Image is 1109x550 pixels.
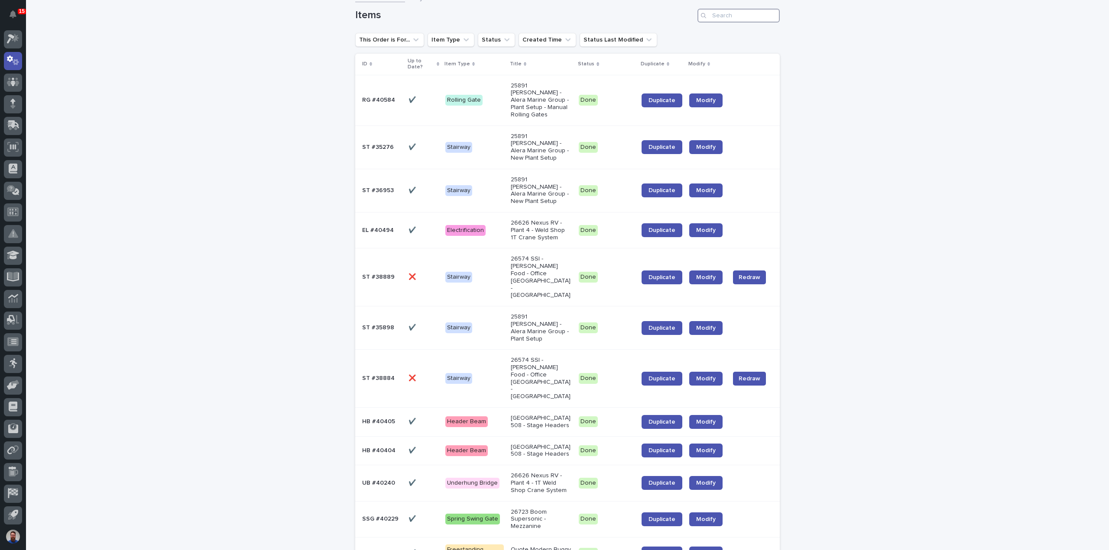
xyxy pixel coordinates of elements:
[579,416,598,427] div: Done
[696,144,716,150] span: Modify
[355,306,780,350] tr: ST #35898ST #35898 ✔️✔️ Stairway25891 [PERSON_NAME] - Alera Marine Group - Plant SetupDoneDuplica...
[362,225,396,234] p: EL #40494
[11,10,22,24] div: Notifications15
[355,125,780,169] tr: ST #35276ST #35276 ✔️✔️ Stairway25891 [PERSON_NAME] - Alera Marine Group - New Plant SetupDoneDup...
[445,142,472,153] div: Stairway
[579,142,598,153] div: Done
[689,444,723,457] a: Modify
[445,225,486,236] div: Electrification
[4,527,22,546] button: users-avatar
[689,93,723,107] a: Modify
[409,416,418,425] p: ✔️
[408,56,435,72] p: Up to Date?
[519,33,576,47] button: Created Time
[696,274,716,280] span: Modify
[696,480,716,486] span: Modify
[649,419,675,425] span: Duplicate
[511,313,572,342] p: 25891 [PERSON_NAME] - Alera Marine Group - Plant Setup
[579,322,598,333] div: Done
[697,9,780,23] input: Search
[689,270,723,284] a: Modify
[642,444,682,457] a: Duplicate
[445,272,472,283] div: Stairway
[642,476,682,490] a: Duplicate
[689,476,723,490] a: Modify
[355,436,780,465] tr: HB #40404HB #40404 ✔️✔️ Header Beam[GEOGRAPHIC_DATA] 508 - Stage HeadersDoneDuplicateModify
[355,9,694,22] h1: Items
[641,59,665,69] p: Duplicate
[355,75,780,125] tr: RG #40584RG #40584 ✔️✔️ Rolling Gate25891 [PERSON_NAME] - Alera Marine Group - Plant Setup - Manu...
[689,140,723,154] a: Modify
[511,176,572,205] p: 25891 [PERSON_NAME] - Alera Marine Group - New Plant Setup
[733,270,766,284] button: Redraw
[511,444,572,458] p: [GEOGRAPHIC_DATA] 508 - Stage Headers
[355,465,780,501] tr: UB #40240UB #40240 ✔️✔️ Underhung Bridge26626 Nexus RV - Plant 4 - 1T Weld Shop Crane SystemDoneD...
[445,514,500,524] div: Spring Swing Gate
[355,169,780,212] tr: ST #36953ST #36953 ✔️✔️ Stairway25891 [PERSON_NAME] - Alera Marine Group - New Plant SetupDoneDup...
[649,274,675,280] span: Duplicate
[4,5,22,23] button: Notifications
[409,142,418,151] p: ✔️
[362,416,397,425] p: HB #40405
[733,372,766,386] button: Redraw
[362,185,396,194] p: ST #36953
[649,187,675,193] span: Duplicate
[511,133,572,162] p: 25891 [PERSON_NAME] - Alera Marine Group - New Plant Setup
[409,95,418,104] p: ✔️
[355,408,780,437] tr: HB #40405HB #40405 ✔️✔️ Header Beam[GEOGRAPHIC_DATA] 508 - Stage HeadersDoneDuplicateModify
[642,415,682,429] a: Duplicate
[409,373,418,382] p: ❌
[649,227,675,233] span: Duplicate
[409,478,418,487] p: ✔️
[409,514,418,523] p: ✔️
[444,59,470,69] p: Item Type
[649,516,675,522] span: Duplicate
[445,445,488,456] div: Header Beam
[511,82,572,119] p: 25891 [PERSON_NAME] - Alera Marine Group - Plant Setup - Manual Rolling Gates
[362,95,397,104] p: RG #40584
[649,97,675,103] span: Duplicate
[409,272,418,281] p: ❌
[689,223,723,237] a: Modify
[696,516,716,522] span: Modify
[355,33,424,47] button: This Order is For...
[445,373,472,384] div: Stairway
[362,514,400,523] p: SSG #40229
[642,140,682,154] a: Duplicate
[362,272,396,281] p: ST #38889
[696,376,716,382] span: Modify
[409,225,418,234] p: ✔️
[510,59,522,69] p: Title
[689,183,723,197] a: Modify
[362,322,396,331] p: ST #35898
[409,185,418,194] p: ✔️
[362,373,396,382] p: ST #38884
[511,508,572,530] p: 26723 Boom Supersonic - Mezzanine
[579,445,598,456] div: Done
[642,223,682,237] a: Duplicate
[579,478,598,489] div: Done
[642,372,682,386] a: Duplicate
[696,97,716,103] span: Modify
[355,501,780,537] tr: SSG #40229SSG #40229 ✔️✔️ Spring Swing Gate26723 Boom Supersonic - MezzanineDoneDuplicateModify
[362,142,396,151] p: ST #35276
[362,478,397,487] p: UB #40240
[642,270,682,284] a: Duplicate
[689,415,723,429] a: Modify
[445,416,488,427] div: Header Beam
[579,514,598,524] div: Done
[409,322,418,331] p: ✔️
[511,415,572,429] p: [GEOGRAPHIC_DATA] 508 - Stage Headers
[739,374,760,383] span: Redraw
[689,321,723,335] a: Modify
[362,59,367,69] p: ID
[739,273,760,282] span: Redraw
[688,59,705,69] p: Modify
[409,445,418,454] p: ✔️
[19,8,25,14] p: 15
[445,185,472,196] div: Stairway
[649,480,675,486] span: Duplicate
[579,225,598,236] div: Done
[511,472,572,494] p: 26626 Nexus RV - Plant 4 - 1T Weld Shop Crane System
